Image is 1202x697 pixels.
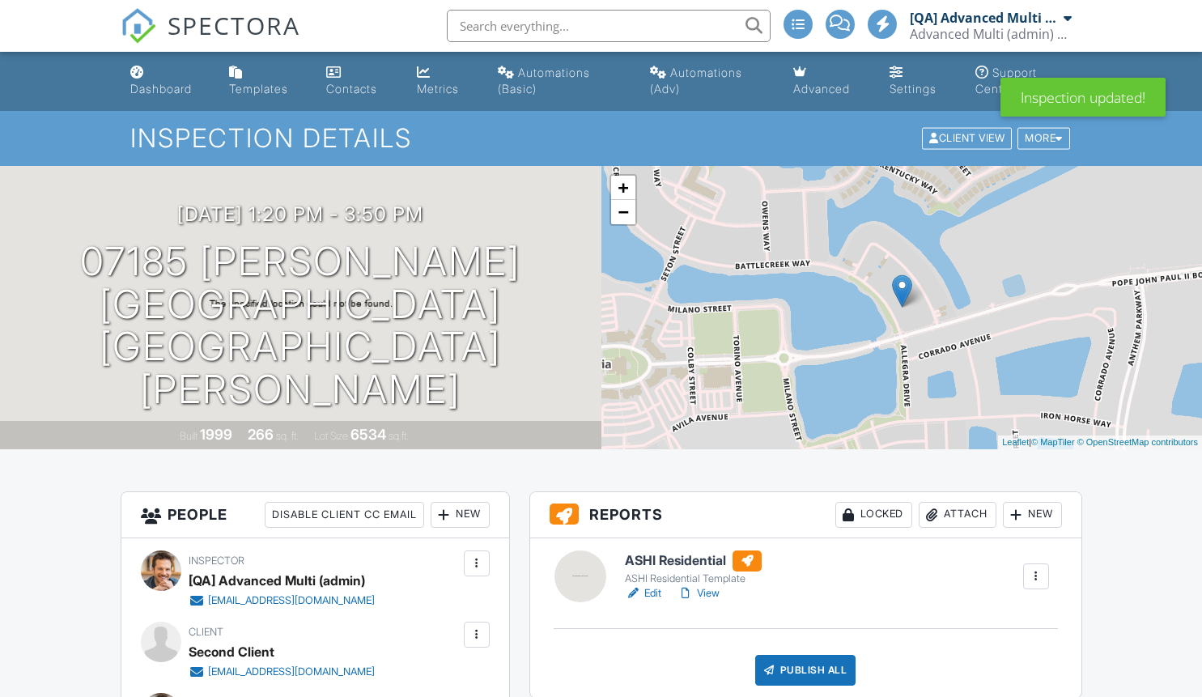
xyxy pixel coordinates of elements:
div: Attach [919,502,996,528]
a: View [677,585,720,601]
div: New [431,502,490,528]
div: Inspection updated! [1000,78,1166,117]
a: Contacts [320,58,397,104]
img: The Best Home Inspection Software - Spectora [121,8,156,44]
span: sq.ft. [389,430,409,442]
div: More [1017,128,1070,150]
span: Built [180,430,198,442]
a: Automations (Basic) [491,58,631,104]
div: Advanced Multi (admin) Company [910,26,1072,42]
div: Support Center [975,66,1037,96]
a: SPECTORA [121,22,300,56]
div: Contacts [326,82,377,96]
a: Support Center [969,58,1079,104]
div: Templates [229,82,288,96]
span: Lot Size [314,430,348,442]
a: Zoom out [611,200,635,224]
h3: [DATE] 1:20 pm - 3:50 pm [177,203,423,225]
span: Inspector [189,555,244,567]
h3: Reports [530,492,1081,538]
a: Advanced [787,58,870,104]
div: Automations (Adv) [650,66,742,96]
div: | [998,436,1202,449]
div: Settings [890,82,937,96]
div: Disable Client CC Email [265,502,424,528]
div: 266 [248,426,274,443]
span: Client [189,626,223,638]
div: Publish All [755,655,856,686]
a: © MapTiler [1031,437,1075,447]
div: [QA] Advanced Multi (admin) [910,10,1060,26]
div: ASHI Residential Template [625,572,762,585]
a: Settings [883,58,956,104]
div: [EMAIL_ADDRESS][DOMAIN_NAME] [208,594,375,607]
a: Metrics [410,58,478,104]
div: Dashboard [130,82,192,96]
div: Automations (Basic) [498,66,590,96]
div: 1999 [200,426,232,443]
div: [QA] Advanced Multi (admin) [189,568,365,593]
h1: Inspection Details [130,124,1071,152]
a: Edit [625,585,661,601]
a: Automations (Advanced) [643,58,774,104]
input: Search everything... [447,10,771,42]
div: 6534 [350,426,386,443]
h6: ASHI Residential [625,550,762,572]
a: [EMAIL_ADDRESS][DOMAIN_NAME] [189,664,375,680]
div: Second Client [189,640,274,664]
div: Client View [922,128,1012,150]
a: Leaflet [1002,437,1029,447]
a: [EMAIL_ADDRESS][DOMAIN_NAME] [189,593,375,609]
div: [EMAIL_ADDRESS][DOMAIN_NAME] [208,665,375,678]
span: SPECTORA [168,8,300,42]
span: sq. ft. [276,430,299,442]
a: Client View [920,131,1016,143]
a: ASHI Residential ASHI Residential Template [625,550,762,586]
a: Zoom in [611,176,635,200]
div: Metrics [417,82,459,96]
h3: People [121,492,509,538]
div: Advanced [793,82,850,96]
a: Templates [223,58,307,104]
a: Dashboard [124,58,210,104]
div: New [1003,502,1062,528]
a: © OpenStreetMap contributors [1077,437,1198,447]
div: Locked [835,502,912,528]
h1: 07185 [PERSON_NAME][GEOGRAPHIC_DATA] [GEOGRAPHIC_DATA][PERSON_NAME] [26,240,576,411]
